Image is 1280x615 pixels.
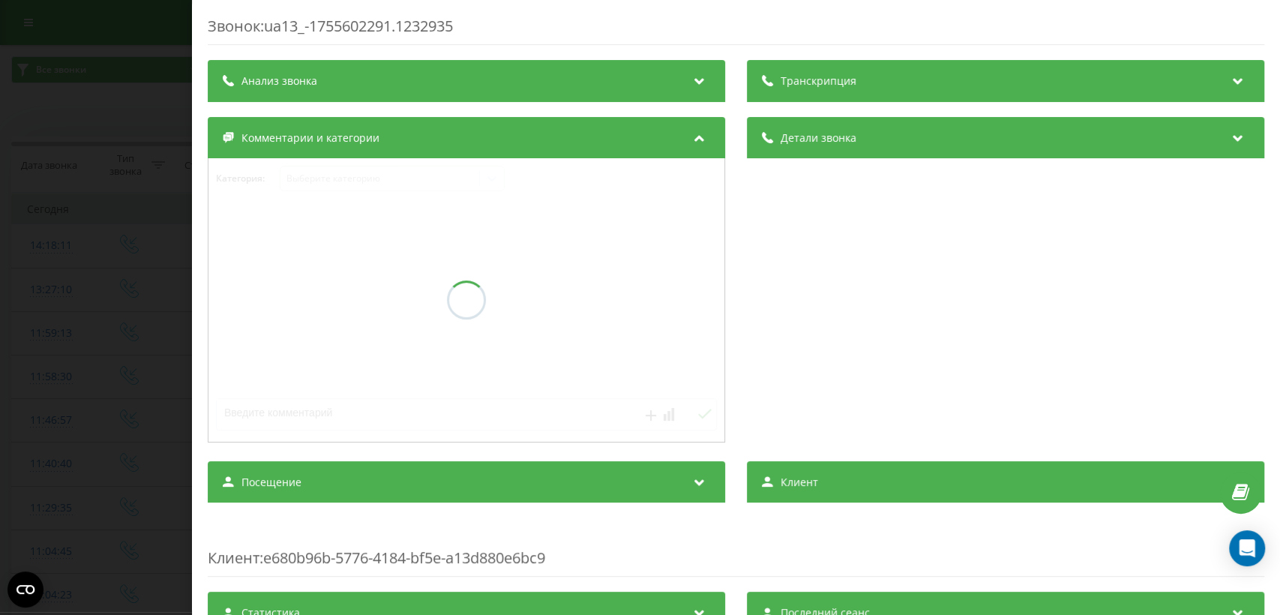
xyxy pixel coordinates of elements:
div: : e680b96b-5776-4184-bf5e-a13d880e6bc9 [208,517,1264,577]
span: Комментарии и категории [241,130,379,145]
span: Клиент [781,475,818,490]
div: Звонок : ua13_-1755602291.1232935 [208,16,1264,45]
button: Open CMP widget [7,571,43,607]
span: Транскрипция [781,73,856,88]
span: Посещение [241,475,301,490]
div: Open Intercom Messenger [1229,530,1265,566]
span: Анализ звонка [241,73,317,88]
span: Клиент [208,547,259,568]
span: Детали звонка [781,130,856,145]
